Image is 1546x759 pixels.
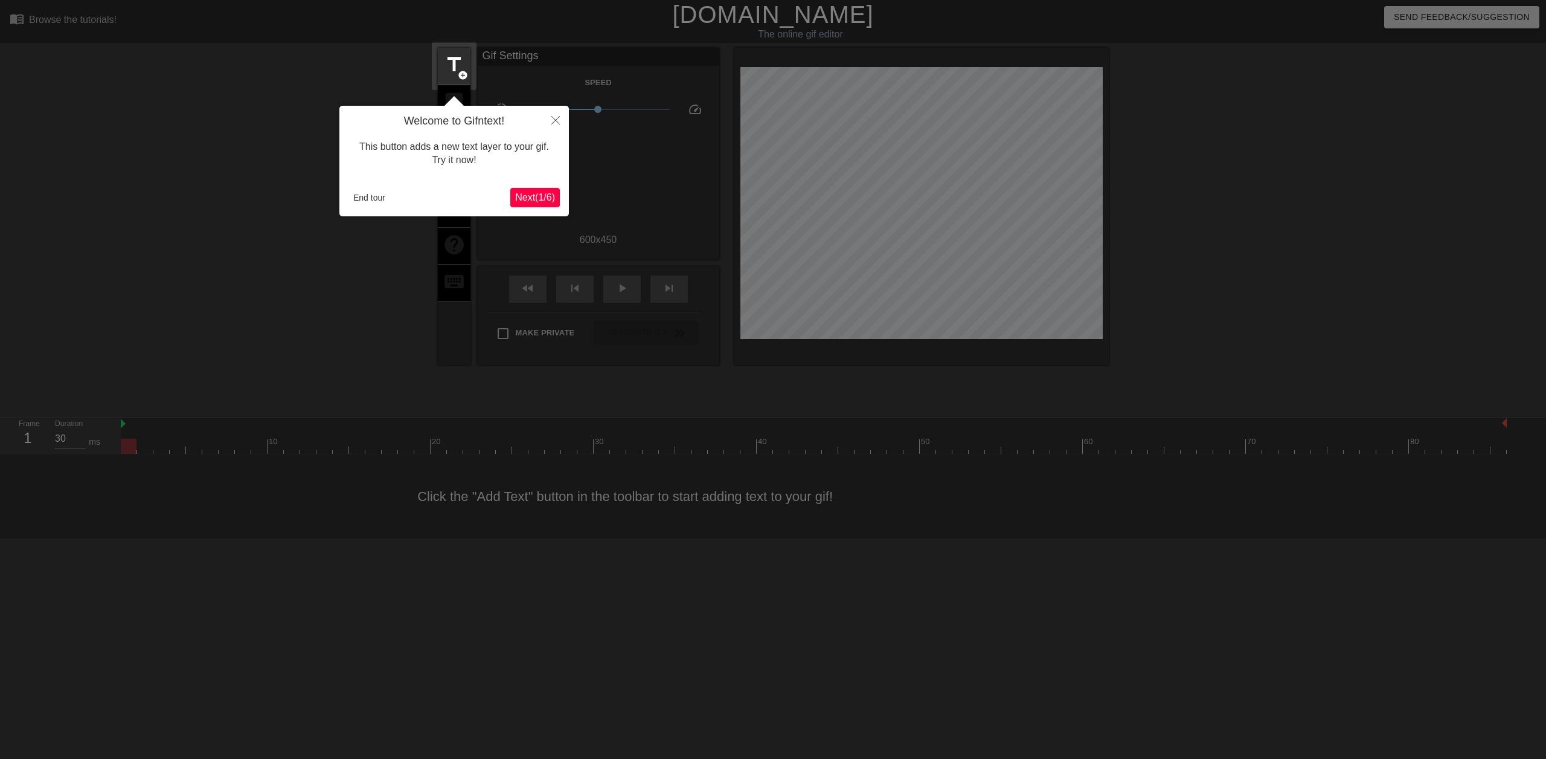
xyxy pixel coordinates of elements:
button: End tour [348,189,390,207]
h4: Welcome to Gifntext! [348,115,560,128]
button: Next [510,188,560,207]
span: Next ( 1 / 6 ) [515,192,555,202]
div: This button adds a new text layer to your gif. Try it now! [348,128,560,179]
button: Close [542,106,569,134]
